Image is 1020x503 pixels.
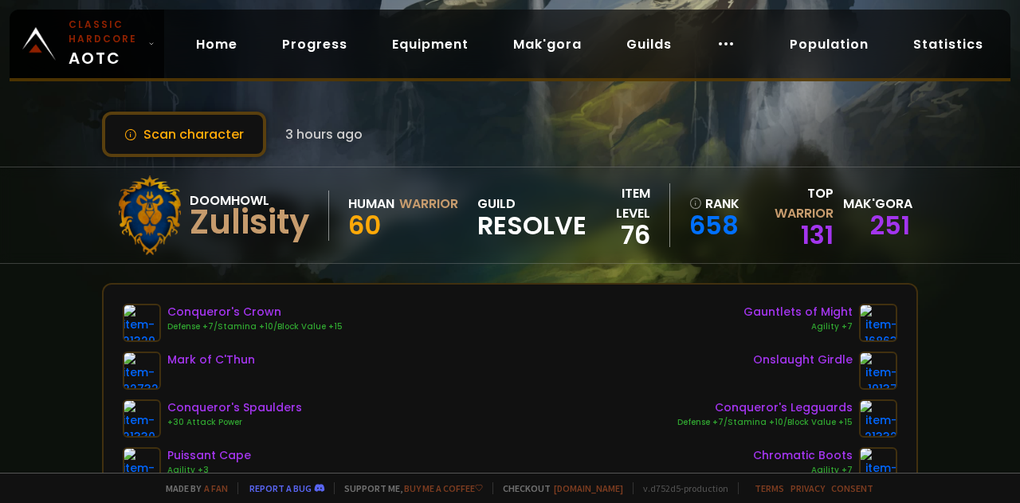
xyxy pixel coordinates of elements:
img: item-22732 [123,352,161,390]
img: item-19137 [859,352,897,390]
div: Warrior [399,194,458,214]
a: Mak'gora [500,28,594,61]
div: Agility +3 [167,464,251,477]
span: Checkout [492,482,623,494]
a: Buy me a coffee [404,482,483,494]
span: v. d752d5 - production [633,482,728,494]
img: item-21332 [859,399,897,438]
div: Zulisity [190,210,309,234]
div: Puissant Cape [167,447,251,464]
div: Mark of C'Thun [167,352,255,368]
a: Statistics [900,28,996,61]
div: Conqueror's Spaulders [167,399,302,416]
img: item-21330 [123,399,161,438]
a: [DOMAIN_NAME] [554,482,623,494]
img: item-19387 [859,447,897,485]
img: item-16863 [859,304,897,342]
div: Gauntlets of Might [743,304,853,320]
div: Conqueror's Crown [167,304,343,320]
span: Resolve [477,214,586,238]
a: Consent [831,482,873,494]
div: Chromatic Boots [753,447,853,464]
a: 131 [801,217,834,253]
div: Mak'gora [843,194,910,214]
div: Defense +7/Stamina +10/Block Value +15 [677,416,853,429]
img: item-21329 [123,304,161,342]
div: Defense +7/Stamina +10/Block Value +15 [167,320,343,333]
a: Classic HardcoreAOTC [10,10,164,78]
a: a fan [204,482,228,494]
small: Classic Hardcore [69,18,142,46]
a: Privacy [790,482,825,494]
img: item-18541 [123,447,161,485]
div: Human [348,194,394,214]
span: Support me, [334,482,483,494]
a: Progress [269,28,360,61]
div: Doomhowl [190,191,309,210]
div: item level [586,183,650,223]
div: Agility +7 [743,320,853,333]
div: Conqueror's Legguards [677,399,853,416]
a: Report a bug [249,482,312,494]
span: 3 hours ago [285,124,363,144]
a: Guilds [614,28,685,61]
div: Top [747,183,833,223]
div: 251 [843,214,910,238]
a: 658 [689,214,738,238]
div: Onslaught Girdle [753,352,853,368]
span: Warrior [775,204,834,222]
div: 76 [586,223,650,247]
a: Equipment [379,28,481,61]
div: guild [477,194,586,238]
button: Scan character [102,112,266,157]
a: Terms [755,482,784,494]
span: AOTC [69,18,142,70]
div: rank [689,194,738,214]
span: Made by [156,482,228,494]
a: Population [777,28,881,61]
div: Agility +7 [753,464,853,477]
span: 60 [348,207,381,243]
div: +30 Attack Power [167,416,302,429]
a: Home [183,28,250,61]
